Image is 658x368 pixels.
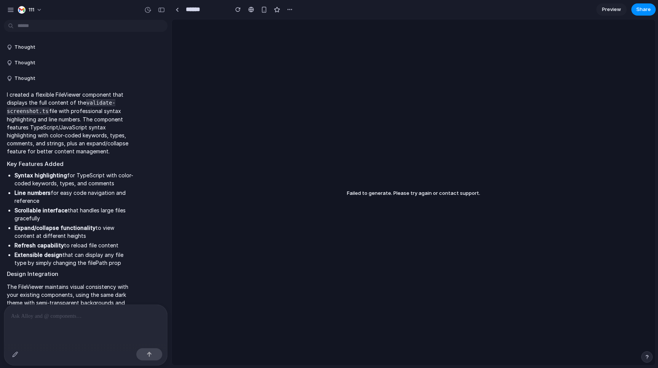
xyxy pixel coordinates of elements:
[631,3,656,16] button: Share
[14,206,134,222] li: that handles large files gracefully
[636,6,651,13] span: Share
[7,270,134,279] h2: Design Integration
[14,225,96,231] strong: Expand/collapse functionality
[14,241,134,249] li: to reload file content
[347,190,480,196] span: Failed to generate. Please try again or contact support.
[14,252,62,258] strong: Extensible design
[14,190,51,196] strong: Line numbers
[29,6,34,14] span: 111
[14,224,134,240] li: to view content at different heights
[15,4,46,16] button: 111
[14,242,64,249] strong: Refresh capability
[7,160,134,169] h2: Key Features Added
[14,189,134,205] li: for easy code navigation and reference
[14,251,134,267] li: that can display any file type by simply changing the filePath prop
[602,6,621,13] span: Preview
[7,91,134,155] p: I created a flexible FileViewer component that displays the full content of the file with profess...
[14,171,134,187] li: for TypeScript with color-coded keywords, types, and comments
[596,3,627,16] a: Preview
[14,207,68,213] strong: Scrollable interface
[14,172,67,178] strong: Syntax highlighting
[7,283,134,331] p: The FileViewer maintains visual consistency with your existing components, using the same dark th...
